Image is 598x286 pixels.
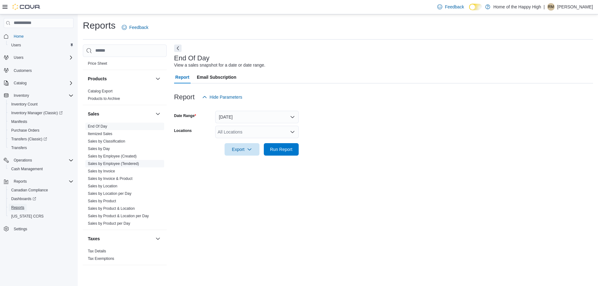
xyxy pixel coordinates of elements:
button: Reports [11,178,29,185]
button: Taxes [88,236,153,242]
span: Inventory [14,93,29,98]
a: Transfers [9,144,29,152]
a: Transfers (Classic) [9,135,50,143]
span: Customers [14,68,32,73]
button: Inventory [1,91,76,100]
button: Catalog [11,79,29,87]
div: Products [83,87,167,105]
a: Settings [11,225,30,233]
a: Sales by Invoice & Product [88,176,132,181]
span: Products to Archive [88,96,120,101]
a: Tax Exemptions [88,256,114,261]
span: Users [11,54,74,61]
a: Sales by Product per Day [88,221,130,226]
span: Cash Management [9,165,74,173]
span: Reports [9,204,74,211]
span: Inventory Count [11,102,38,107]
span: Reports [11,178,74,185]
a: Sales by Invoice [88,169,115,173]
a: Customers [11,67,34,74]
span: Inventory Count [9,101,74,108]
a: Manifests [9,118,30,125]
a: Feedback [119,21,151,34]
span: Sales by Product per Day [88,221,130,226]
button: Home [1,32,76,41]
span: Transfers (Classic) [9,135,74,143]
span: Catalog Export [88,89,112,94]
button: Users [11,54,26,61]
h3: Products [88,76,107,82]
a: [US_STATE] CCRS [9,213,46,220]
span: Catalog [11,79,74,87]
span: Canadian Compliance [11,188,48,193]
span: Canadian Compliance [9,186,74,194]
span: Email Subscription [197,71,236,83]
label: Date Range [174,113,196,118]
a: Inventory Manager (Classic) [9,109,65,117]
a: Sales by Employee (Created) [88,154,137,158]
a: Sales by Employee (Tendered) [88,162,139,166]
a: End Of Day [88,124,107,129]
button: Hide Parameters [200,91,245,103]
a: Price Sheet [88,61,107,66]
button: [US_STATE] CCRS [6,212,76,221]
button: Products [88,76,153,82]
p: | [543,3,545,11]
button: Users [6,41,76,49]
label: Locations [174,128,192,133]
span: Tax Exemptions [88,256,114,261]
span: Sales by Product & Location per Day [88,213,149,218]
span: Run Report [270,146,292,152]
span: Transfers [9,144,74,152]
a: Sales by Day [88,147,110,151]
button: Operations [1,156,76,165]
a: Inventory Count [9,101,40,108]
button: Sales [154,110,162,118]
input: Dark Mode [469,4,482,10]
a: Tax Details [88,249,106,253]
a: Cash Management [9,165,45,173]
span: Sales by Classification [88,139,125,144]
button: Open list of options [290,129,295,134]
span: Settings [14,227,27,232]
a: Dashboards [6,195,76,203]
button: Settings [1,224,76,233]
button: Cash Management [6,165,76,173]
span: Sales by Location per Day [88,191,131,196]
span: Home [14,34,24,39]
button: Inventory [11,92,31,99]
span: Sales by Day [88,146,110,151]
span: Home [11,32,74,40]
span: Hide Parameters [210,94,242,100]
div: Taxes [83,247,167,265]
span: [US_STATE] CCRS [11,214,44,219]
button: Taxes [154,235,162,242]
button: Reports [6,203,76,212]
span: Dashboards [9,195,74,203]
button: Canadian Compliance [6,186,76,195]
a: Sales by Product [88,199,116,203]
div: Roberta Mortimer [547,3,555,11]
button: Next [174,45,182,52]
span: RM [548,3,554,11]
button: Users [1,53,76,62]
span: Washington CCRS [9,213,74,220]
span: Transfers (Classic) [11,137,47,142]
button: Products [154,75,162,82]
button: Operations [11,157,35,164]
span: Sales by Invoice & Product [88,176,132,181]
span: Users [14,55,23,60]
a: Home [11,33,26,40]
div: Sales [83,123,167,230]
span: Transfers [11,145,27,150]
button: Purchase Orders [6,126,76,135]
span: Inventory Manager (Classic) [9,109,74,117]
a: Canadian Compliance [9,186,50,194]
span: Dashboards [11,196,36,201]
a: Users [9,41,23,49]
span: Inventory Manager (Classic) [11,110,63,115]
button: Catalog [1,79,76,87]
a: Sales by Location per Day [88,191,131,196]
